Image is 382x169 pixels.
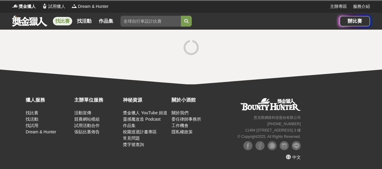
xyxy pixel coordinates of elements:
a: 找活動 [75,17,94,25]
img: Logo [12,3,18,9]
a: 張貼比賽佈告 [74,129,100,134]
span: 獎金獵人 [19,3,36,10]
a: 作品集 [96,17,116,25]
a: LogoDream & Hunter [71,3,108,10]
a: 關於我們 [172,110,188,115]
a: 獎金獵人 YouTube 頻道 [123,110,167,115]
a: 工作機會 [172,123,188,128]
a: 辦比賽 [340,16,370,26]
div: 關於小酒館 [172,96,217,104]
small: [PHONE_NUMBER] [268,122,301,126]
small: 恩克斯網路科技股份有限公司 [254,115,301,120]
a: 找試用 [26,123,38,128]
img: Logo [42,3,48,9]
img: Instagram [280,141,289,150]
img: Plurk [268,141,277,150]
a: 校園巡迴計畫專區 [123,129,157,134]
img: Facebook [243,141,252,150]
a: 找比賽 [26,110,38,115]
div: 神秘資源 [123,96,169,104]
div: 獵人服務 [26,96,71,104]
img: LINE [292,141,301,150]
a: 委任律師事務所 [172,117,201,122]
a: 試用活動合作 [74,123,100,128]
a: 找比賽 [53,17,72,25]
span: 中文 [292,155,301,160]
a: 常見問題 [123,136,140,141]
a: 隱私權政策 [172,129,193,134]
span: 試用獵人 [48,3,65,10]
span: Dream & Hunter [78,3,108,10]
a: 獎字號查詢 [123,142,144,147]
a: Logo獎金獵人 [12,3,36,10]
small: 11494 [STREET_ADDRESS] 3 樓 [245,128,301,132]
input: 全球自行車設計比賽 [120,16,181,27]
a: Logo試用獵人 [42,3,65,10]
a: 靈感魔改造 Podcast [123,117,160,122]
a: 競賽網站模組 [74,117,100,122]
small: © Copyright 2025 . All Rights Reserved. [238,135,301,139]
a: 活動宣傳 [74,110,91,115]
a: 作品集 [123,123,136,128]
div: 主辦單位服務 [74,96,120,104]
img: Facebook [255,141,265,150]
a: 主辦專區 [330,3,347,10]
a: Dream & Hunter [26,129,56,134]
img: Logo [71,3,77,9]
a: 服務介紹 [353,3,370,10]
a: 找活動 [26,117,38,122]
